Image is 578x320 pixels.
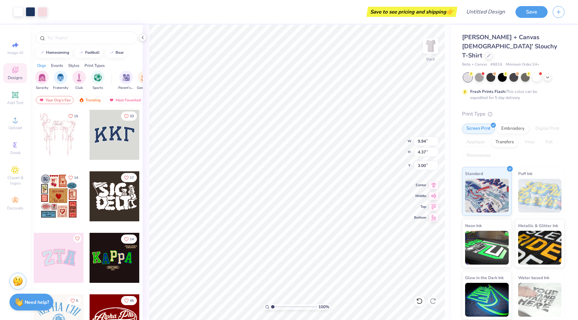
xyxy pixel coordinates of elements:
[121,173,137,182] button: Like
[91,71,104,91] div: filter for Sports
[76,299,78,302] span: 5
[75,85,83,91] span: Club
[465,283,509,317] img: Glow in the Dark Ink
[25,299,49,305] strong: Need help?
[85,63,105,69] div: Print Types
[461,5,510,19] input: Untitled Design
[57,74,64,81] img: Fraternity Image
[141,74,149,81] img: Game Day Image
[72,71,86,91] button: filter button
[446,7,454,16] span: 👉
[8,75,23,80] span: Designs
[91,71,104,91] button: filter button
[73,235,81,243] button: Like
[465,222,482,229] span: Neon Ink
[462,33,557,59] span: [PERSON_NAME] + Canvas [DEMOGRAPHIC_DATA]' Slouchy T-Shirt
[414,215,426,220] span: Bottom
[35,48,72,58] button: homecoming
[35,71,49,91] div: filter for Sorority
[122,74,130,81] img: Parent's Weekend Image
[541,137,557,147] div: Foil
[518,274,549,281] span: Water based Ink
[79,98,84,102] img: trending.gif
[39,98,44,102] img: most_fav.gif
[118,85,134,91] span: Parent's Weekend
[518,170,532,177] span: Puff Ink
[10,150,21,155] span: Greek
[47,34,133,41] input: Try "Alpha"
[462,137,489,147] div: Applique
[37,63,46,69] div: Orgs
[93,85,103,91] span: Sports
[462,151,495,161] div: Rhinestones
[520,137,539,147] div: Vinyl
[462,124,495,134] div: Screen Print
[7,205,23,211] span: Decorate
[105,48,127,58] button: bear
[65,112,81,121] button: Like
[39,51,45,55] img: trend_line.gif
[518,179,562,213] img: Puff Ink
[130,238,134,241] span: 14
[38,74,46,81] img: Sorority Image
[470,89,553,101] div: This color can be expedited for 5 day delivery.
[426,56,435,62] div: Back
[470,89,506,94] strong: Fresh Prints Flash:
[465,274,504,281] span: Glow in the Dark Ink
[118,71,134,91] div: filter for Parent's Weekend
[7,100,23,105] span: Add Text
[53,71,68,91] div: filter for Fraternity
[515,6,548,18] button: Save
[74,115,78,118] span: 15
[121,235,137,244] button: Like
[109,98,114,102] img: most_fav.gif
[76,96,104,104] div: Trending
[137,71,152,91] div: filter for Game Day
[53,71,68,91] button: filter button
[414,204,426,209] span: Top
[53,85,68,91] span: Fraternity
[531,124,564,134] div: Digital Print
[465,170,483,177] span: Standard
[497,124,529,134] div: Embroidery
[518,231,562,265] img: Metallic & Glitter Ink
[46,51,69,54] div: homecoming
[35,71,49,91] button: filter button
[118,71,134,91] button: filter button
[51,63,63,69] div: Events
[130,299,134,302] span: 45
[65,173,81,182] button: Like
[8,125,22,130] span: Upload
[130,176,134,179] span: 17
[368,7,456,17] div: Save to see pricing and shipping
[518,222,558,229] span: Metallic & Glitter Ink
[72,71,86,91] div: filter for Club
[75,48,103,58] button: football
[3,175,27,186] span: Clipart & logos
[414,183,426,188] span: Center
[36,85,48,91] span: Sorority
[491,137,518,147] div: Transfers
[75,74,83,81] img: Club Image
[67,296,81,305] button: Like
[137,71,152,91] button: filter button
[414,194,426,198] span: Middle
[130,115,134,118] span: 33
[490,62,502,68] span: # 8816
[85,51,100,54] div: football
[68,63,79,69] div: Styles
[106,96,144,104] div: Most Favorited
[465,179,509,213] img: Standard
[462,62,487,68] span: Bella + Canvas
[462,110,564,118] div: Print Type
[116,51,124,54] div: bear
[518,283,562,317] img: Water based Ink
[74,176,78,179] span: 14
[78,51,84,55] img: trend_line.gif
[7,50,23,55] span: Image AI
[109,51,114,55] img: trend_line.gif
[465,231,509,265] img: Neon Ink
[36,96,74,104] div: Your Org's Fav
[506,62,539,68] span: Minimum Order: 24 +
[94,74,102,81] img: Sports Image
